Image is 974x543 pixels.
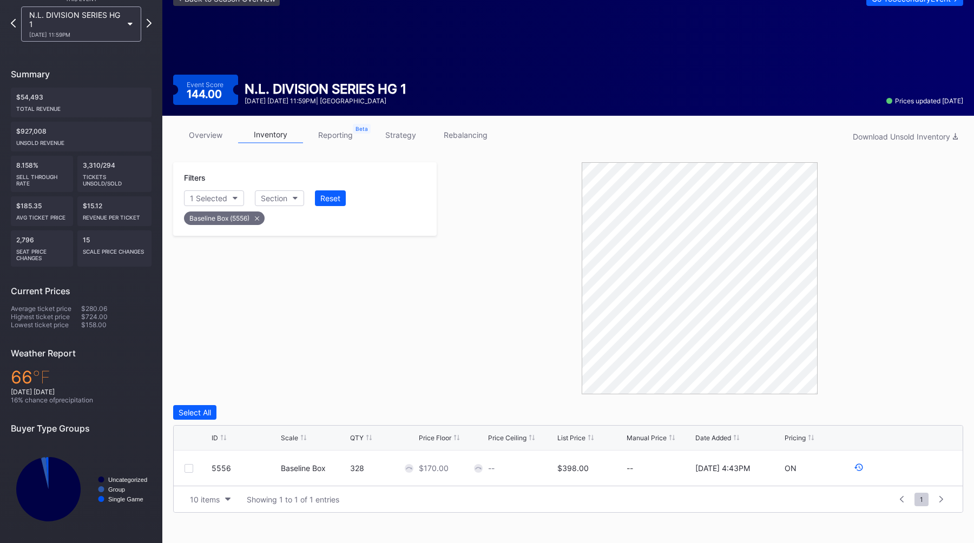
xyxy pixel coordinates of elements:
div: Price Ceiling [488,434,527,442]
div: seat price changes [16,244,68,261]
div: $724.00 [81,313,152,321]
div: 15 [77,230,152,267]
span: 1 [914,493,929,506]
div: $170.00 [419,463,449,473]
div: 66 [11,367,152,388]
div: -- [627,463,693,473]
div: Section [261,194,287,203]
div: Prices updated [DATE] [886,97,963,105]
div: 328 [350,463,417,473]
text: Uncategorized [108,476,147,483]
div: Lowest ticket price [11,321,81,329]
div: 10 items [190,495,220,504]
div: [DATE] [DATE] [11,388,152,396]
div: Tickets Unsold/Sold [83,169,147,187]
div: Price Floor [419,434,451,442]
a: strategy [368,127,433,143]
text: Group [108,486,125,493]
a: inventory [238,127,303,143]
div: ON [785,463,797,473]
div: [DATE] 11:59PM [29,31,122,38]
div: Unsold Revenue [16,135,146,146]
div: $280.06 [81,304,152,313]
div: 1 Selected [190,194,227,203]
button: Reset [315,190,346,206]
div: Baseline Box [281,463,326,473]
div: $158.00 [81,321,152,329]
div: Scale [281,434,298,442]
div: [DATE] 4:43PM [695,463,750,473]
div: Sell Through Rate [16,169,68,187]
div: Manual Price [627,434,667,442]
span: ℉ [32,367,50,388]
div: [DATE] [DATE] 11:59PM | [GEOGRAPHIC_DATA] [245,97,406,105]
div: Baseline Box (5556) [184,211,265,225]
div: Event Score [187,81,223,89]
svg: Chart title [11,442,152,537]
div: N.L. DIVISION SERIES HG 1 [29,10,122,38]
div: Buyer Type Groups [11,423,152,434]
div: Total Revenue [16,101,146,112]
button: 10 items [185,492,236,507]
a: reporting [303,127,368,143]
button: Download Unsold Inventory [847,129,963,144]
div: 16 % chance of precipitation [11,396,152,404]
div: Revenue per ticket [83,210,147,221]
div: $927,008 [11,122,152,151]
div: Filters [184,173,426,182]
div: Current Prices [11,286,152,296]
a: rebalancing [433,127,498,143]
div: $398.00 [557,463,589,473]
div: scale price changes [83,244,147,255]
div: Select All [179,408,211,417]
div: 2,796 [11,230,73,267]
div: 5556 [212,463,278,473]
button: Section [255,190,304,206]
div: Date Added [695,434,731,442]
div: 144.00 [187,89,225,100]
div: -- [488,463,495,473]
div: Avg ticket price [16,210,68,221]
div: N.L. DIVISION SERIES HG 1 [245,81,406,97]
button: Select All [173,405,216,420]
div: Pricing [785,434,806,442]
div: $185.35 [11,196,73,226]
div: $15.12 [77,196,152,226]
div: Showing 1 to 1 of 1 entries [247,495,339,504]
div: $54,493 [11,88,152,117]
div: List Price [557,434,585,442]
div: 3,310/294 [77,156,152,192]
div: ID [212,434,218,442]
div: Weather Report [11,348,152,359]
button: 1 Selected [184,190,244,206]
a: overview [173,127,238,143]
div: Average ticket price [11,304,81,313]
div: Highest ticket price [11,313,81,321]
div: QTY [350,434,364,442]
div: Summary [11,69,152,80]
div: Download Unsold Inventory [853,132,958,141]
text: Single Game [108,496,143,502]
div: Reset [320,194,340,203]
div: 8.158% [11,156,73,192]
